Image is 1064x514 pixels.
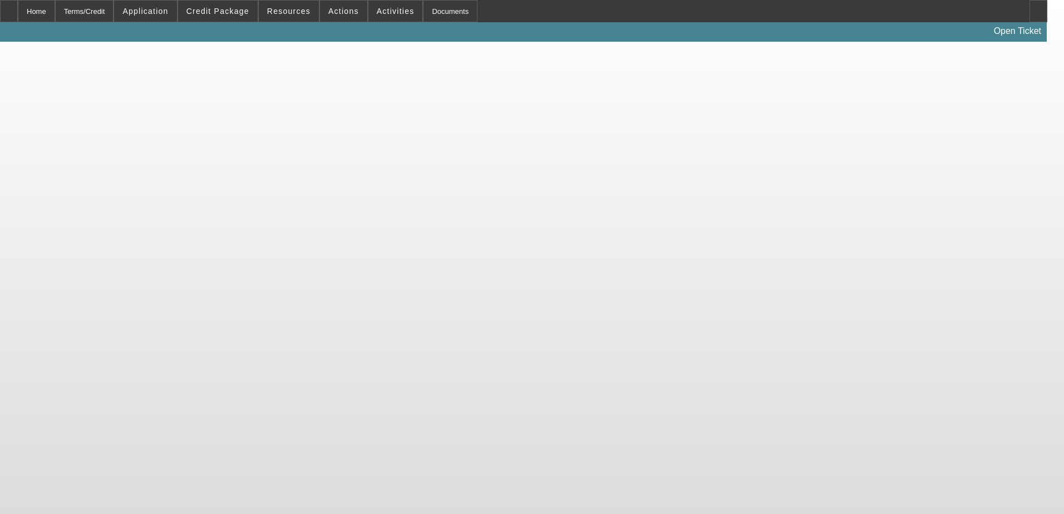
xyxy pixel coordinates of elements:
span: Activities [377,7,415,16]
span: Actions [328,7,359,16]
a: Open Ticket [989,22,1046,41]
button: Actions [320,1,367,22]
button: Resources [259,1,319,22]
button: Activities [368,1,423,22]
span: Application [122,7,168,16]
span: Resources [267,7,311,16]
span: Credit Package [186,7,249,16]
button: Credit Package [178,1,258,22]
button: Application [114,1,176,22]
